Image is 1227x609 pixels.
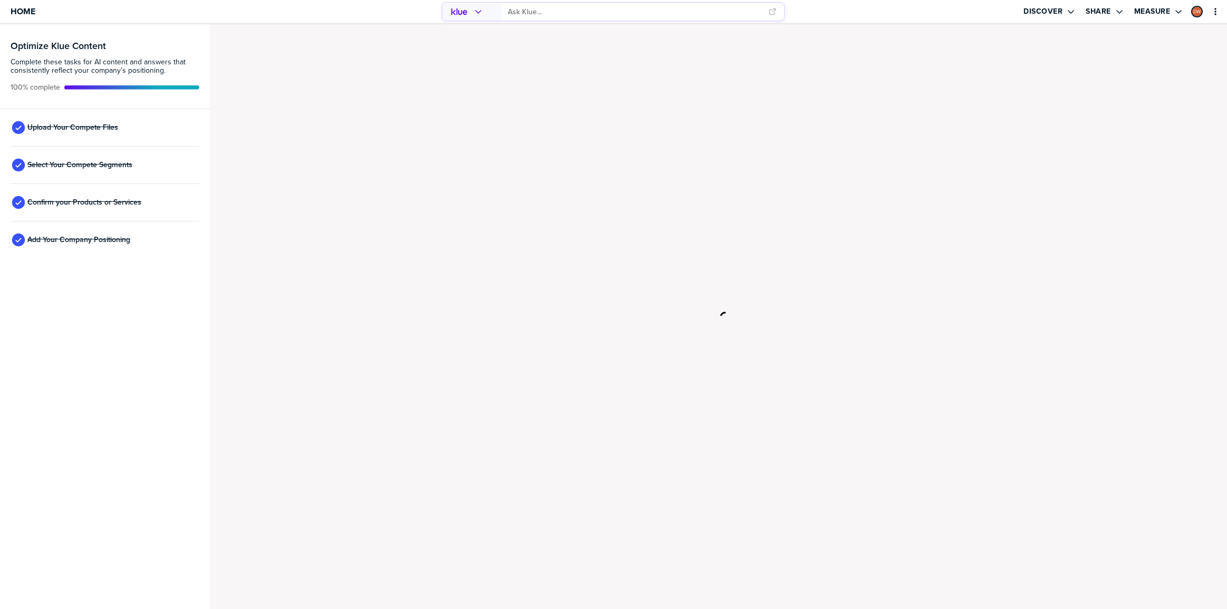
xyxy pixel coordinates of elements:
a: Edit Profile [1190,5,1204,18]
div: Daniel Wright [1191,6,1203,17]
label: Share [1086,7,1111,16]
img: 3b79468a4a4e9afdfa9ca0580c2a72e0-sml.png [1192,7,1202,16]
label: Discover [1023,7,1062,16]
input: Ask Klue... [508,3,762,21]
span: Complete these tasks for AI content and answers that consistently reflect your company’s position... [11,58,199,75]
span: Confirm your Products or Services [27,198,141,207]
span: Active [11,83,60,92]
span: Home [11,7,35,16]
h3: Optimize Klue Content [11,41,199,51]
span: Select Your Compete Segments [27,161,132,169]
span: Upload Your Compete Files [27,123,118,132]
label: Measure [1134,7,1171,16]
span: Add Your Company Positioning [27,236,130,244]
